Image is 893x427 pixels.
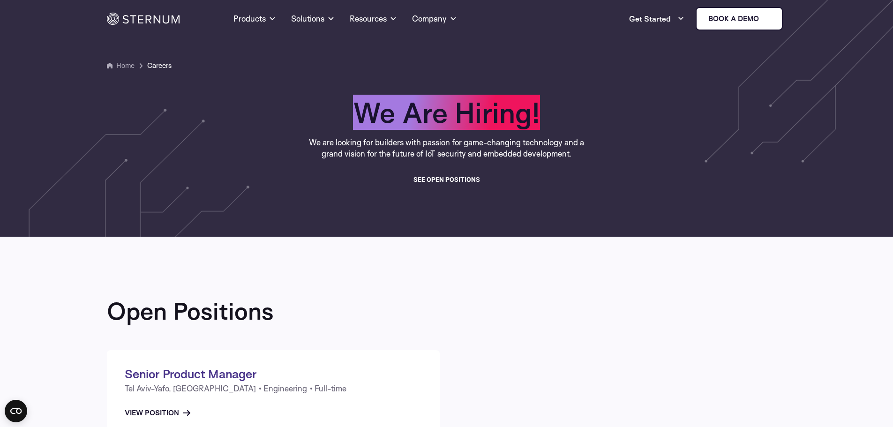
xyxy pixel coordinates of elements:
[116,61,135,70] a: Home
[263,381,307,396] span: Engineering
[413,174,480,185] a: see open positions
[291,2,335,36] a: Solutions
[125,366,422,381] h5: Senior Product Manager
[5,400,27,422] button: Open CMP widget
[125,407,190,419] a: View Position
[629,9,684,28] a: Get Started
[315,381,346,396] span: Full-time
[306,137,587,159] p: We are looking for builders with passion for game-changing technology and a grand vision for the ...
[233,2,276,36] a: Products
[350,2,397,36] a: Resources
[696,7,783,30] a: Book a demo
[412,2,457,36] a: Company
[147,60,172,71] span: Careers
[107,298,274,324] h2: Open Positions
[353,95,540,130] span: We Are Hiring!
[763,15,770,22] img: sternum iot
[125,381,256,396] span: Tel Aviv-Yafo, [GEOGRAPHIC_DATA]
